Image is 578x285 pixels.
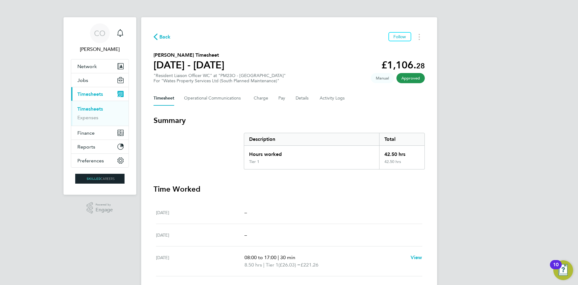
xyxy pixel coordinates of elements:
[244,133,379,145] div: Description
[154,116,425,125] h3: Summary
[278,91,286,106] button: Pay
[77,63,97,69] span: Network
[411,254,422,261] a: View
[71,140,129,153] button: Reports
[71,73,129,87] button: Jobs
[71,126,129,140] button: Finance
[379,146,424,159] div: 42.50 hrs
[71,154,129,167] button: Preferences
[371,73,394,83] span: This timesheet was manually created.
[154,59,224,71] h1: [DATE] - [DATE]
[301,262,318,268] span: £221.26
[381,59,425,71] app-decimal: £1,106.
[278,262,301,268] span: (£26.03) =
[553,265,559,273] div: 10
[94,29,105,37] span: CO
[414,32,425,42] button: Timesheets Menu
[64,17,136,195] nav: Main navigation
[278,254,279,260] span: |
[184,91,244,106] button: Operational Communications
[280,254,295,260] span: 30 min
[244,262,262,268] span: 8.50 hrs
[156,209,245,216] div: [DATE]
[244,210,247,215] span: –
[71,101,129,126] div: Timesheets
[379,159,424,169] div: 42.50 hrs
[71,46,129,53] span: Craig O'Donovan
[320,91,346,106] button: Activity Logs
[156,254,245,269] div: [DATE]
[71,59,129,73] button: Network
[411,254,422,260] span: View
[71,23,129,53] a: CO[PERSON_NAME]
[156,231,245,239] div: [DATE]
[77,91,103,97] span: Timesheets
[77,158,104,164] span: Preferences
[244,254,277,260] span: 08:00 to 17:00
[75,174,125,184] img: skilledcareers-logo-retina.png
[87,202,113,214] a: Powered byEngage
[77,106,103,112] a: Timesheets
[396,73,425,83] span: This timesheet has been approved.
[254,91,269,106] button: Charge
[244,146,379,159] div: Hours worked
[553,260,573,280] button: Open Resource Center, 10 new notifications
[266,261,278,269] span: Tier 1
[244,133,425,169] div: Summary
[96,207,113,213] span: Engage
[96,202,113,207] span: Powered by
[154,78,286,83] div: For "Wates Property Services Ltd (South Planned Maintenance)"
[154,33,171,41] button: Back
[71,87,129,101] button: Timesheets
[263,262,264,268] span: |
[77,77,88,83] span: Jobs
[154,73,286,83] div: "Resident Liaison Officer WC" at "PM23O - [GEOGRAPHIC_DATA]"
[388,32,411,41] button: Follow
[249,159,259,164] div: Tier 1
[154,91,174,106] button: Timesheet
[393,34,406,39] span: Follow
[296,91,310,106] button: Details
[379,133,424,145] div: Total
[77,144,95,150] span: Reports
[77,130,95,136] span: Finance
[416,61,425,70] span: 28
[244,232,247,238] span: –
[154,51,224,59] h2: [PERSON_NAME] Timesheet
[71,174,129,184] a: Go to home page
[77,115,98,120] a: Expenses
[154,184,425,194] h3: Time Worked
[159,33,171,41] span: Back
